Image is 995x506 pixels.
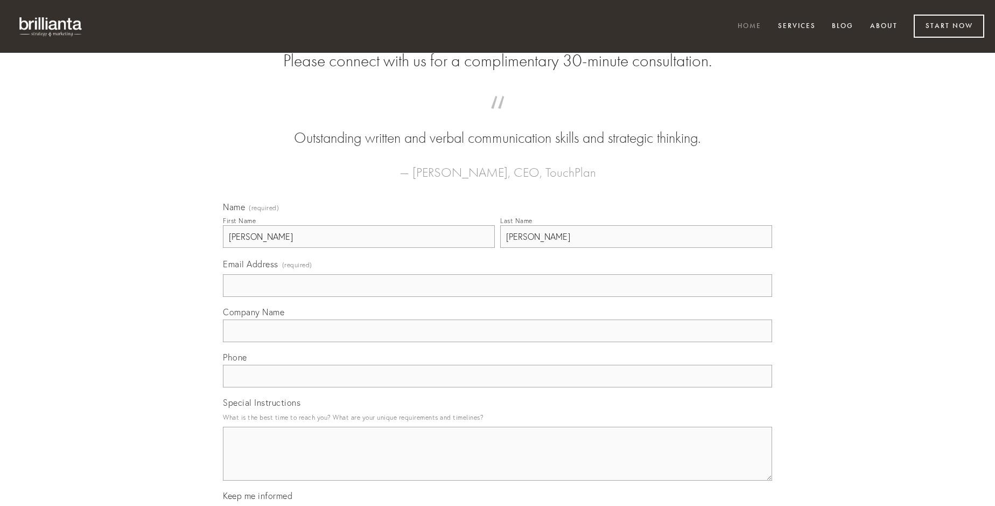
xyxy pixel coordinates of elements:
[731,18,768,36] a: Home
[223,202,245,212] span: Name
[223,490,292,501] span: Keep me informed
[223,51,772,71] h2: Please connect with us for a complimentary 30-minute consultation.
[11,11,92,42] img: brillianta - research, strategy, marketing
[863,18,905,36] a: About
[240,107,755,149] blockquote: Outstanding written and verbal communication skills and strategic thinking.
[914,15,984,38] a: Start Now
[223,410,772,425] p: What is the best time to reach you? What are your unique requirements and timelines?
[223,217,256,225] div: First Name
[500,217,532,225] div: Last Name
[825,18,860,36] a: Blog
[249,205,279,211] span: (required)
[223,307,284,317] span: Company Name
[223,352,247,363] span: Phone
[223,397,300,408] span: Special Instructions
[771,18,823,36] a: Services
[240,149,755,183] figcaption: — [PERSON_NAME], CEO, TouchPlan
[240,107,755,128] span: “
[223,259,278,269] span: Email Address
[282,258,312,272] span: (required)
